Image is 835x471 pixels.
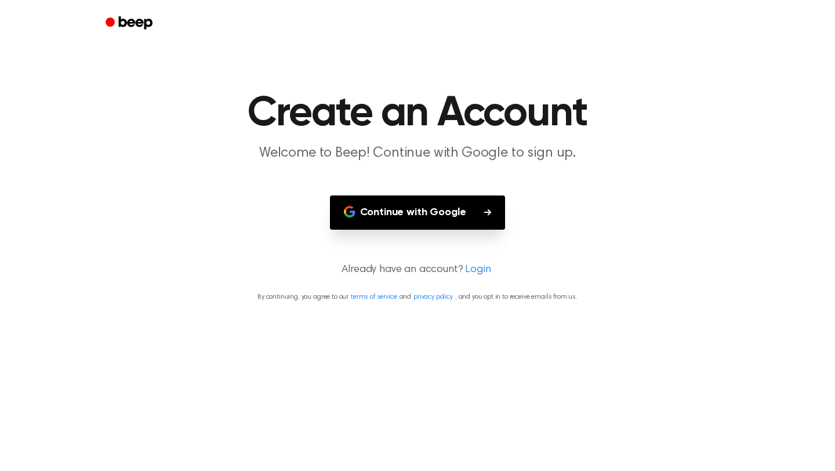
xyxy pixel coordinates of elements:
a: Login [465,262,491,278]
a: privacy policy [413,294,453,300]
a: terms of service [351,294,397,300]
button: Continue with Google [330,195,506,230]
p: Already have an account? [14,262,821,278]
p: Welcome to Beep! Continue with Google to sign up. [195,144,640,163]
a: Beep [97,12,163,35]
p: By continuing, you agree to our and , and you opt in to receive emails from us. [14,292,821,302]
h1: Create an Account [121,93,714,135]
